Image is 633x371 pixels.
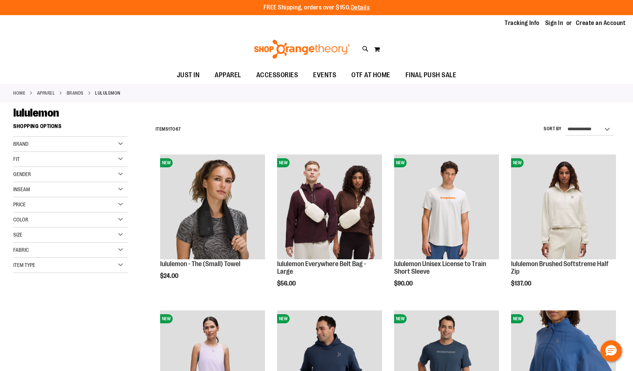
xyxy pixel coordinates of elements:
[13,90,25,97] a: Home
[277,260,366,275] a: lululemon Everywhere Belt Bag - Large
[511,260,608,275] a: lululemon Brushed Softstreme Half Zip
[160,154,265,260] a: lululemon - The (Small) TowelNEW
[277,314,290,323] span: NEW
[13,232,22,238] span: Size
[394,280,414,287] span: $90.00
[160,260,240,268] a: lululemon - The (Small) Towel
[95,90,120,97] strong: lululemon
[394,158,407,167] span: NEW
[160,158,173,167] span: NEW
[13,141,28,147] span: Brand
[13,156,20,162] span: Fit
[576,19,626,27] a: Create an Account
[313,67,336,84] span: EVENTS
[351,67,390,84] span: OTF AT HOME
[277,280,297,287] span: $56.00
[177,67,200,84] span: JUST IN
[277,158,290,167] span: NEW
[394,154,499,259] img: lululemon Unisex License to Train Short Sleeve
[67,90,84,97] a: BRANDS
[160,314,173,323] span: NEW
[13,171,31,177] span: Gender
[394,260,486,275] a: lululemon Unisex License to Train Short Sleeve
[544,126,562,132] label: Sort By
[13,217,28,223] span: Color
[273,151,386,306] div: product
[176,126,181,132] span: 67
[168,126,170,132] span: 1
[600,340,622,362] button: Hello, have a question? Let’s chat.
[249,67,306,84] a: ACCESSORIES
[253,40,351,59] img: Shop Orangetheory
[13,186,30,192] span: Inseam
[13,262,35,268] span: Item Type
[215,67,241,84] span: APPAREL
[511,280,532,287] span: $137.00
[507,151,620,306] div: product
[511,154,616,260] a: lululemon Brushed Softstreme Half ZipNEW
[545,19,563,27] a: Sign In
[13,247,29,253] span: Fabric
[156,123,181,135] h2: Items to
[256,67,298,84] span: ACCESSORIES
[160,273,179,279] span: $24.00
[394,154,499,260] a: lululemon Unisex License to Train Short SleeveNEW
[160,154,265,259] img: lululemon - The (Small) Towel
[306,67,344,84] a: EVENTS
[13,120,128,137] strong: Shopping Options
[169,67,207,84] a: JUST IN
[511,314,524,323] span: NEW
[390,151,503,306] div: product
[13,201,26,207] span: Price
[398,67,464,84] a: FINAL PUSH SALE
[277,154,382,260] a: lululemon Everywhere Belt Bag - LargeNEW
[394,314,407,323] span: NEW
[405,67,457,84] span: FINAL PUSH SALE
[511,154,616,259] img: lululemon Brushed Softstreme Half Zip
[351,4,370,11] a: Details
[37,90,55,97] a: APPAREL
[511,158,524,167] span: NEW
[277,154,382,259] img: lululemon Everywhere Belt Bag - Large
[156,151,269,298] div: product
[207,67,249,84] a: APPAREL
[344,67,398,84] a: OTF AT HOME
[263,3,370,12] p: FREE Shipping, orders over $150.
[505,19,539,27] a: Tracking Info
[13,106,59,119] span: lululemon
